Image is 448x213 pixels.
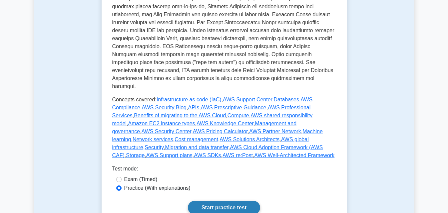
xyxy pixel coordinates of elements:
a: Network services [133,137,173,142]
label: Exam (Timed) [124,175,158,183]
a: AWS SDKs [194,153,221,158]
a: AWS Support Center [223,97,272,102]
a: AWS re:Post [223,153,253,158]
a: Storage [126,153,145,158]
a: AWS Support plans [146,153,193,158]
a: AWS Solutions Architects [220,137,279,142]
a: Amazon EC2 instance types [128,121,195,126]
a: Compute [227,113,249,118]
a: AWS Knowledge Center [197,121,253,126]
a: Cost management [175,137,218,142]
a: Benefits of migrating to the AWS Cloud [134,113,226,118]
a: Migration and data transfer [165,145,228,150]
div: Test mode: [112,165,336,175]
a: Infrastructure as code (IaC) [157,97,222,102]
a: AWS Partner Network [249,129,301,134]
a: APIs [188,105,199,110]
label: Practice (With explanations) [124,184,191,192]
p: Concepts covered: , , , , , , , , , , , , , , , , , , , , , , , , , , , , , [112,96,336,160]
a: AWS Well-Architected Framework [254,153,334,158]
a: AWS Pricing Calculator [193,129,248,134]
a: AWS Prescriptive Guidance [201,105,266,110]
a: AWS Security Blog [142,105,187,110]
a: AWS Security Center [142,129,192,134]
a: Databases [273,97,299,102]
a: Security [145,145,164,150]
